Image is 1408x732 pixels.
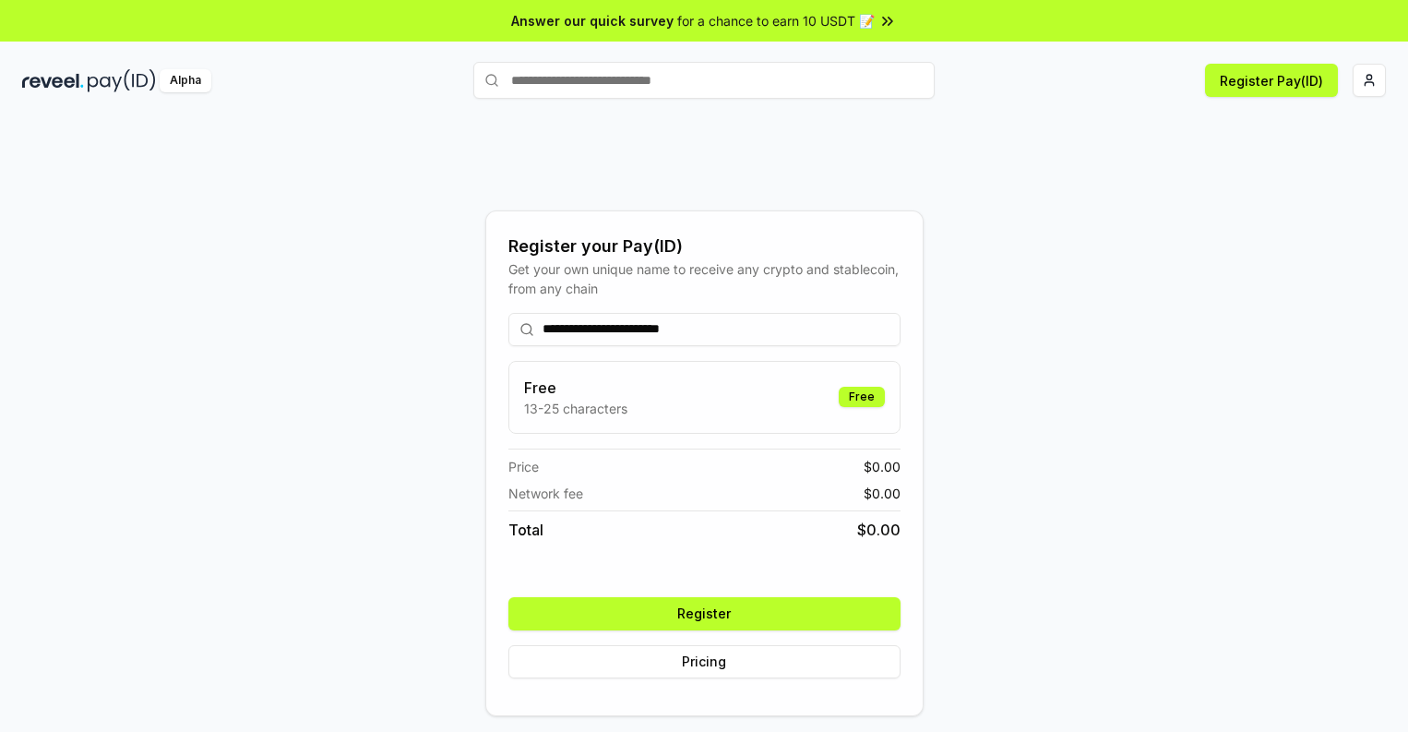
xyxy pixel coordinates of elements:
[508,597,901,630] button: Register
[508,234,901,259] div: Register your Pay(ID)
[88,69,156,92] img: pay_id
[864,484,901,503] span: $ 0.00
[508,645,901,678] button: Pricing
[508,519,543,541] span: Total
[864,457,901,476] span: $ 0.00
[677,11,875,30] span: for a chance to earn 10 USDT 📝
[1205,64,1338,97] button: Register Pay(ID)
[508,484,583,503] span: Network fee
[524,399,627,418] p: 13-25 characters
[508,259,901,298] div: Get your own unique name to receive any crypto and stablecoin, from any chain
[524,377,627,399] h3: Free
[22,69,84,92] img: reveel_dark
[511,11,674,30] span: Answer our quick survey
[839,387,885,407] div: Free
[857,519,901,541] span: $ 0.00
[508,457,539,476] span: Price
[160,69,211,92] div: Alpha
